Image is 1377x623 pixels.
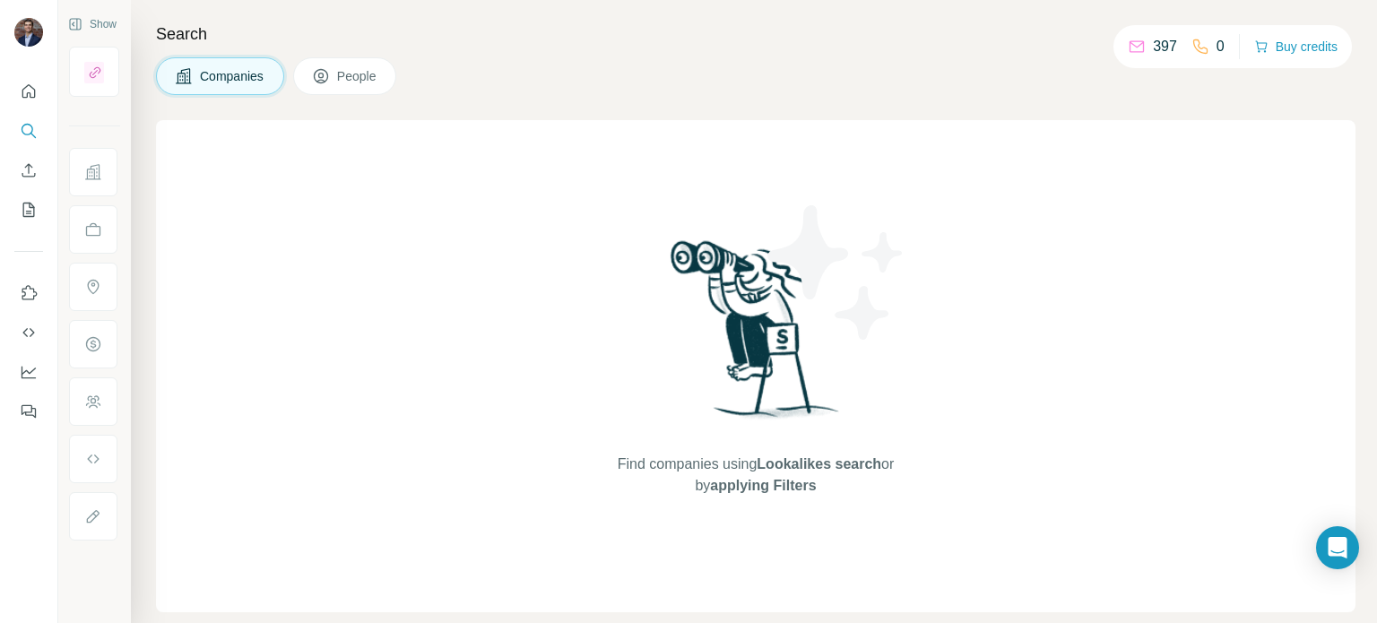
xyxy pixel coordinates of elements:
button: Search [14,115,43,147]
button: Feedback [14,395,43,428]
button: Use Surfe on LinkedIn [14,277,43,309]
span: applying Filters [710,478,816,493]
div: Open Intercom Messenger [1316,526,1359,569]
img: Surfe Illustration - Woman searching with binoculars [663,236,849,436]
button: Show [56,11,129,38]
button: Dashboard [14,356,43,388]
p: 0 [1217,36,1225,57]
span: People [337,67,378,85]
h4: Search [156,22,1355,47]
button: Buy credits [1254,34,1338,59]
button: Use Surfe API [14,316,43,349]
button: My lists [14,194,43,226]
span: Find companies using or by [612,454,899,497]
span: Lookalikes search [757,456,881,472]
button: Quick start [14,75,43,108]
button: Enrich CSV [14,154,43,186]
span: Companies [200,67,265,85]
p: 397 [1153,36,1177,57]
img: Avatar [14,18,43,47]
img: Surfe Illustration - Stars [756,192,917,353]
